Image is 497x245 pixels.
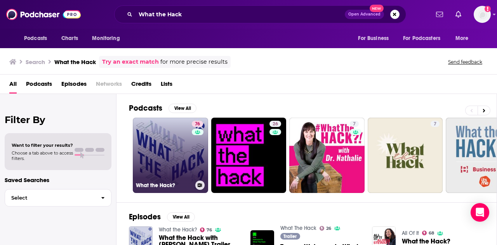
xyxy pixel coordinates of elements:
button: open menu [450,31,478,46]
a: Show notifications dropdown [452,8,464,21]
span: Monitoring [92,33,120,44]
span: for more precise results [160,57,228,66]
span: Choose a tab above to access filters. [12,150,73,161]
span: 7 [353,120,356,128]
div: Search podcasts, credits, & more... [114,5,406,23]
span: Logged in as ABolliger [474,6,491,23]
span: New [370,5,384,12]
a: Episodes [61,78,87,94]
span: Want to filter your results? [12,142,73,148]
div: Open Intercom Messenger [471,203,489,222]
a: 7 [368,118,443,193]
a: Show notifications dropdown [433,8,446,21]
span: Open Advanced [348,12,381,16]
a: PodcastsView All [129,103,196,113]
button: View All [167,212,195,222]
svg: Add a profile image [485,6,491,12]
span: More [455,33,469,44]
button: open menu [353,31,398,46]
button: Select [5,189,111,207]
h3: Search [26,58,45,66]
a: 76 [192,121,203,127]
button: View All [169,104,196,113]
a: All Of It [402,230,419,236]
a: 76What the Hack? [133,118,208,193]
button: Open AdvancedNew [345,10,384,19]
span: 68 [429,231,434,235]
a: EpisodesView All [129,212,195,222]
span: 76 [207,228,212,232]
a: Lists [161,78,172,94]
span: For Podcasters [403,33,440,44]
a: 26 [211,118,287,193]
button: open menu [19,31,57,46]
span: 26 [326,227,331,230]
span: 26 [273,120,278,128]
span: Charts [61,33,78,44]
button: Send feedback [446,59,485,65]
h2: Filter By [5,114,111,125]
a: 26 [320,226,332,231]
span: 7 [434,120,436,128]
span: For Business [358,33,389,44]
img: Podchaser - Follow, Share and Rate Podcasts [6,7,81,22]
h2: Episodes [129,212,161,222]
p: Saved Searches [5,176,111,184]
span: Networks [96,78,122,94]
a: 7 [350,121,359,127]
h2: Podcasts [129,103,162,113]
a: Charts [56,31,83,46]
button: Show profile menu [474,6,491,23]
h3: What the Hack? [136,182,192,189]
a: 7 [289,118,365,193]
a: 76 [200,228,212,232]
a: What the Hack? [159,226,197,233]
a: 68 [422,231,434,235]
span: Podcasts [24,33,47,44]
a: Podcasts [26,78,52,94]
span: Select [5,195,95,200]
a: Try an exact match [102,57,159,66]
button: open menu [87,31,130,46]
button: open menu [398,31,452,46]
a: 26 [269,121,281,127]
img: User Profile [474,6,491,23]
span: Trailer [283,234,297,239]
input: Search podcasts, credits, & more... [136,8,345,21]
span: 76 [195,120,200,128]
a: 7 [431,121,440,127]
a: Credits [131,78,151,94]
a: What the Hack? [402,238,450,245]
h3: What the Hack [54,58,96,66]
a: What The Hack [280,225,316,231]
a: All [9,78,17,94]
